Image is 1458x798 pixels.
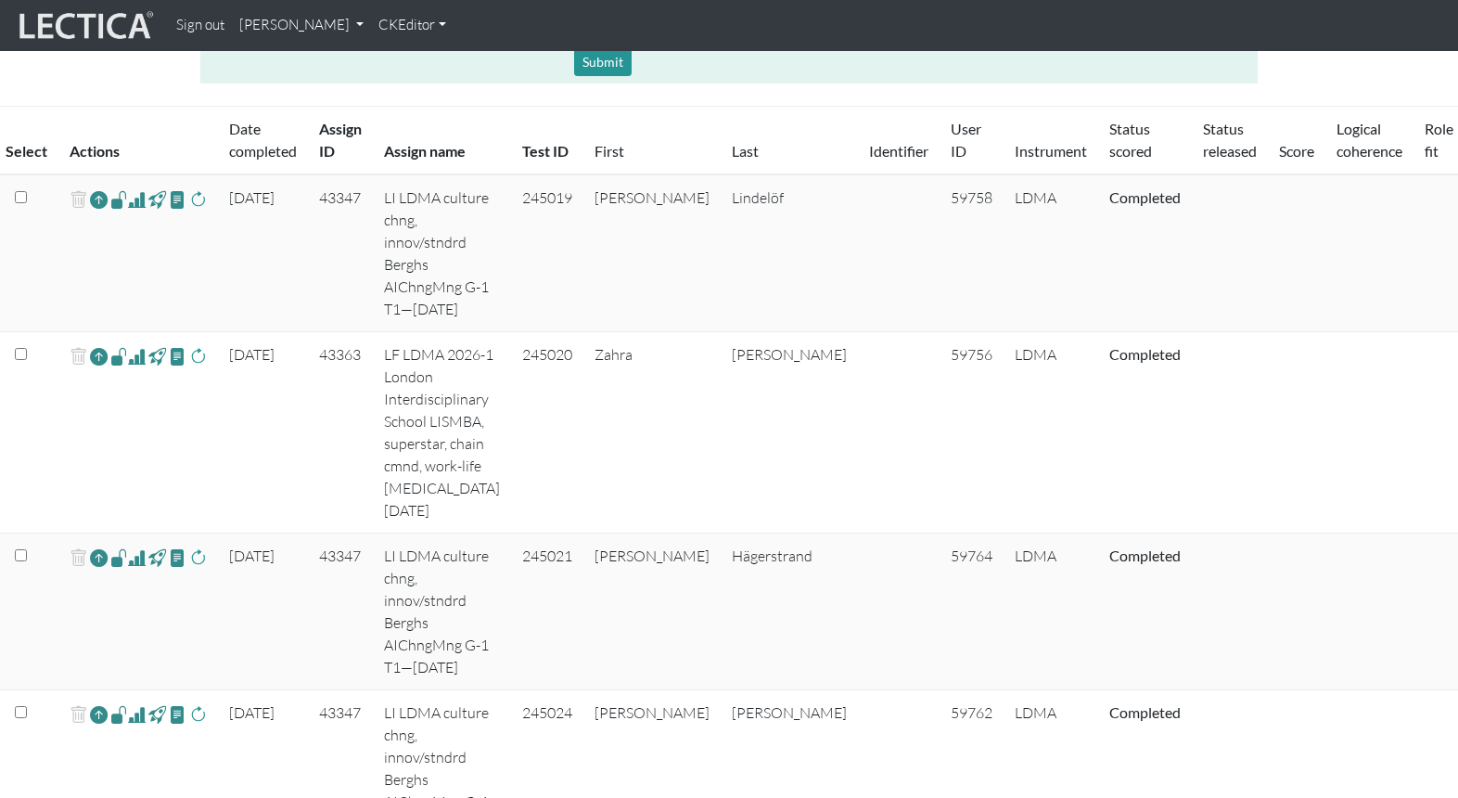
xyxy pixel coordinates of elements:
td: Lindelöf [721,174,858,332]
a: Role fit [1425,120,1453,160]
th: Assign name [373,107,511,175]
span: Analyst score [128,547,146,569]
td: [DATE] [218,174,308,332]
td: 59756 [940,332,1004,534]
a: Reopen [90,545,108,572]
a: Instrument [1015,142,1087,160]
td: LDMA [1004,174,1098,332]
th: Actions [58,107,218,175]
td: 43347 [308,534,373,690]
div: Submit [574,47,632,76]
a: Score [1279,142,1314,160]
td: Zahra [583,332,721,534]
span: delete [70,545,87,572]
span: delete [70,701,87,728]
td: Hägerstrand [721,534,858,690]
a: Date completed [229,120,297,160]
td: 59764 [940,534,1004,690]
span: Analyst score [128,188,146,211]
a: Sign out [169,7,232,44]
a: Status scored [1109,120,1152,160]
td: LI LDMA culture chng, innov/stndrd Berghs AIChngMng G-1 T1—[DATE] [373,174,511,332]
td: LDMA [1004,332,1098,534]
a: Reopen [90,701,108,728]
span: Analyst score [128,345,146,367]
td: LF LDMA 2026-1 London Interdisciplinary School LISMBA, superstar, chain cmnd, work-life [MEDICAL_... [373,332,511,534]
a: Identifier [869,142,928,160]
a: Reopen [90,343,108,370]
td: 59758 [940,174,1004,332]
span: view [148,547,166,568]
span: delete [70,187,87,213]
a: First [595,142,624,160]
span: delete [70,343,87,370]
span: rescore [189,703,207,726]
span: view [169,547,186,568]
span: view [110,703,128,725]
a: CKEditor [371,7,454,44]
td: LI LDMA culture chng, innov/stndrd Berghs AIChngMng G-1 T1—[DATE] [373,534,511,690]
a: User ID [951,120,981,160]
td: [PERSON_NAME] [583,174,721,332]
a: Completed = assessment has been completed; CS scored = assessment has been CLAS scored; LS scored... [1109,188,1181,206]
span: view [148,188,166,210]
a: Completed = assessment has been completed; CS scored = assessment has been CLAS scored; LS scored... [1109,703,1181,721]
img: lecticalive [15,8,154,44]
td: [PERSON_NAME] [583,534,721,690]
a: Last [732,142,759,160]
td: 245019 [511,174,583,332]
span: rescore [189,188,207,211]
span: view [169,188,186,210]
td: [DATE] [218,534,308,690]
span: view [110,188,128,210]
span: rescore [189,547,207,569]
a: Completed = assessment has been completed; CS scored = assessment has been CLAS scored; LS scored... [1109,547,1181,564]
a: Logical coherence [1336,120,1402,160]
span: view [110,345,128,367]
a: Completed = assessment has been completed; CS scored = assessment has been CLAS scored; LS scored... [1109,345,1181,363]
span: view [148,703,166,725]
span: view [148,345,166,367]
span: view [169,703,186,725]
td: LDMA [1004,534,1098,690]
td: 245021 [511,534,583,690]
td: 43347 [308,174,373,332]
td: 245020 [511,332,583,534]
span: view [169,345,186,367]
th: Assign ID [308,107,373,175]
span: view [110,547,128,568]
span: Analyst score [128,703,146,726]
th: Test ID [511,107,583,175]
a: [PERSON_NAME] [232,7,371,44]
td: 43363 [308,332,373,534]
span: rescore [189,345,207,367]
a: Status released [1203,120,1257,160]
td: [DATE] [218,332,308,534]
td: [PERSON_NAME] [721,332,858,534]
a: Reopen [90,187,108,213]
